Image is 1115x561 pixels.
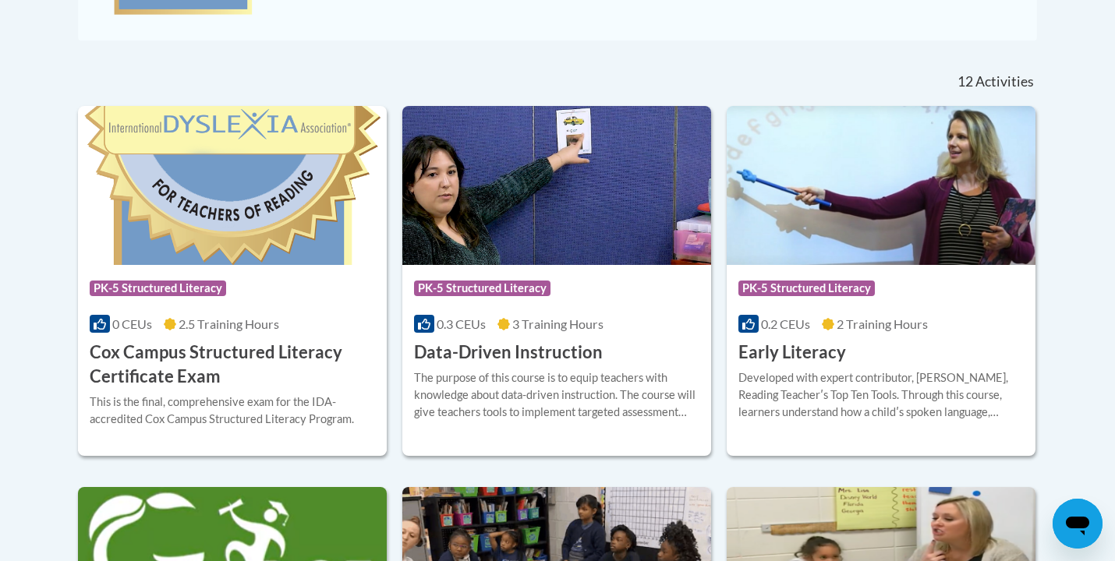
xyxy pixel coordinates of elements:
div: The purpose of this course is to equip teachers with knowledge about data-driven instruction. The... [414,369,699,421]
span: 12 [957,73,973,90]
span: 0.3 CEUs [437,316,486,331]
h3: Cox Campus Structured Literacy Certificate Exam [90,340,375,389]
a: Course LogoPK-5 Structured Literacy0.3 CEUs3 Training Hours Data-Driven InstructionThe purpose of... [402,106,711,455]
span: Activities [975,73,1034,90]
span: PK-5 Structured Literacy [414,280,550,296]
iframe: Button to launch messaging window [1053,499,1103,549]
a: Course LogoPK-5 Structured Literacy0 CEUs2.5 Training Hours Cox Campus Structured Literacy Certif... [78,106,387,455]
img: Course Logo [727,106,1035,265]
div: This is the final, comprehensive exam for the IDA-accredited Cox Campus Structured Literacy Program. [90,393,375,428]
span: PK-5 Structured Literacy [90,280,226,296]
h3: Data-Driven Instruction [414,340,603,365]
a: Course LogoPK-5 Structured Literacy0.2 CEUs2 Training Hours Early LiteracyDeveloped with expert c... [727,106,1035,455]
img: Course Logo [402,106,711,265]
span: 0 CEUs [112,316,152,331]
span: 0.2 CEUs [761,316,810,331]
span: 2 Training Hours [837,316,928,331]
span: PK-5 Structured Literacy [738,280,875,296]
div: Developed with expert contributor, [PERSON_NAME], Reading Teacherʹs Top Ten Tools. Through this c... [738,369,1024,421]
h3: Early Literacy [738,340,846,365]
img: Course Logo [78,106,387,265]
span: 3 Training Hours [512,316,604,331]
span: 2.5 Training Hours [179,316,279,331]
